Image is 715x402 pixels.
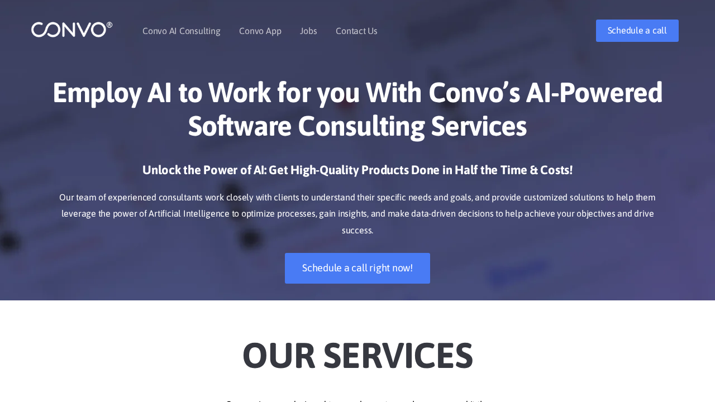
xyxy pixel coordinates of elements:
a: Contact Us [336,26,378,35]
a: Jobs [300,26,317,35]
img: logo_1.png [31,21,113,38]
h1: Employ AI to Work for you With Convo’s AI-Powered Software Consulting Services [47,75,668,151]
a: Convo App [239,26,281,35]
h3: Unlock the Power of AI: Get High-Quality Products Done in Half the Time & Costs! [47,162,668,186]
a: Convo AI Consulting [142,26,220,35]
a: Schedule a call [596,20,679,42]
a: Schedule a call right now! [285,253,430,284]
h2: Our Services [47,317,668,380]
p: Our team of experienced consultants work closely with clients to understand their specific needs ... [47,189,668,240]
